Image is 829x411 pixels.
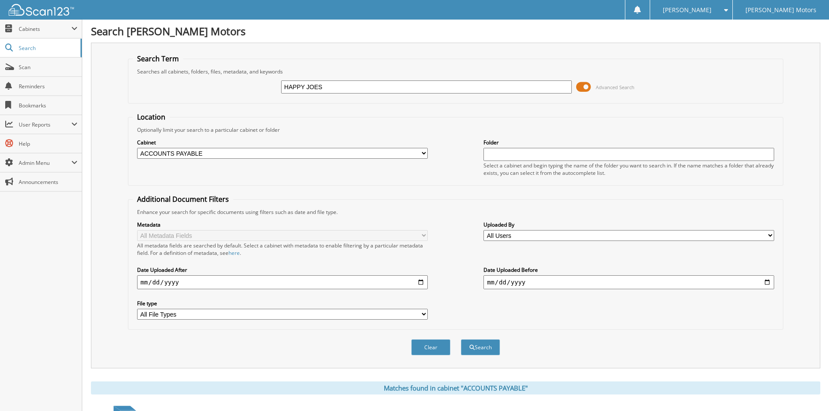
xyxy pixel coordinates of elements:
img: scan123-logo-white.svg [9,4,74,16]
label: Date Uploaded Before [483,266,774,274]
span: Search [19,44,76,52]
span: Help [19,140,77,147]
span: Reminders [19,83,77,90]
span: [PERSON_NAME] [663,7,712,13]
label: Folder [483,139,774,146]
legend: Search Term [133,54,183,63]
div: Select a cabinet and begin typing the name of the folder you want to search in. If the name match... [483,162,774,177]
h1: Search [PERSON_NAME] Motors [91,24,820,38]
button: Search [461,339,500,355]
span: Admin Menu [19,159,71,167]
input: start [137,275,428,289]
span: Advanced Search [596,84,634,90]
span: Announcements [19,178,77,186]
span: Cabinets [19,25,71,33]
div: All metadata fields are searched by default. Select a cabinet with metadata to enable filtering b... [137,242,428,257]
span: Scan [19,63,77,71]
label: Cabinet [137,139,428,146]
legend: Additional Document Filters [133,194,233,204]
label: Date Uploaded After [137,266,428,274]
label: Uploaded By [483,221,774,228]
legend: Location [133,112,170,122]
a: here [228,249,240,257]
span: User Reports [19,121,71,128]
span: Bookmarks [19,102,77,109]
div: Enhance your search for specific documents using filters such as date and file type. [133,208,779,216]
div: Optionally limit your search to a particular cabinet or folder [133,126,779,134]
span: [PERSON_NAME] Motors [745,7,816,13]
label: Metadata [137,221,428,228]
div: Matches found in cabinet "ACCOUNTS PAYABLE" [91,381,820,394]
input: end [483,275,774,289]
button: Clear [411,339,450,355]
div: Searches all cabinets, folders, files, metadata, and keywords [133,68,779,75]
label: File type [137,300,428,307]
